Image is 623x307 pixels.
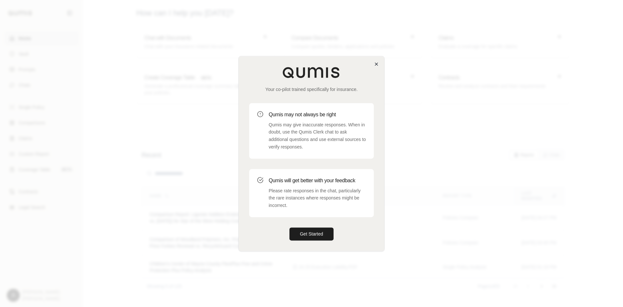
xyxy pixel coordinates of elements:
[269,111,366,119] h3: Qumis may not always be right
[269,187,366,209] p: Please rate responses in the chat, particularly the rare instances where responses might be incor...
[282,67,341,78] img: Qumis Logo
[249,86,374,93] p: Your co-pilot trained specifically for insurance.
[269,121,366,151] p: Qumis may give inaccurate responses. When in doubt, use the Qumis Clerk chat to ask additional qu...
[289,227,334,240] button: Get Started
[269,177,366,185] h3: Qumis will get better with your feedback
